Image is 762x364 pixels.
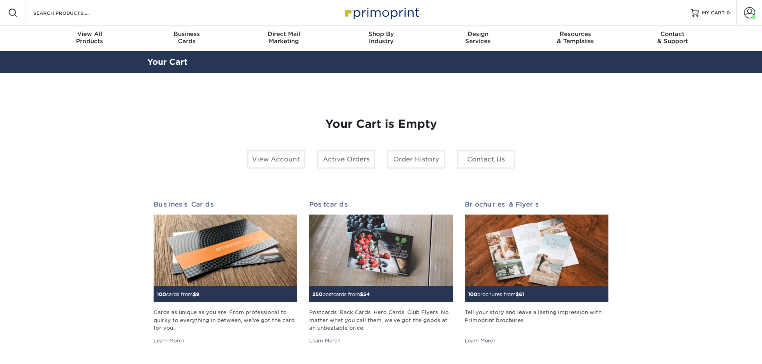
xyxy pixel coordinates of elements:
img: Primoprint [341,4,421,21]
span: $ [193,291,196,297]
input: SEARCH PRODUCTS..... [32,8,110,18]
span: 100 [157,291,166,297]
small: postcards from [312,291,370,297]
div: Cards [138,30,235,45]
span: View All [41,30,138,38]
span: Contact [624,30,721,38]
a: Direct MailMarketing [235,26,332,51]
div: Learn More [309,337,341,344]
span: 0 [726,10,730,16]
div: Learn More [465,337,496,344]
div: & Support [624,30,721,45]
img: Business Cards [154,215,297,286]
span: 250 [312,291,322,297]
img: Postcards [309,215,453,286]
h2: Business Cards [154,201,297,208]
div: Learn More [154,337,185,344]
div: Cards as unique as you are. From professional to quirky to everything in between, we've got the c... [154,308,297,332]
span: 61 [519,291,524,297]
span: Resources [527,30,624,38]
span: Direct Mail [235,30,332,38]
a: DesignServices [430,26,527,51]
span: 100 [468,291,477,297]
div: Postcards. Rack Cards. Hero Cards. Club Flyers. No matter what you call them, we've got the goods... [309,308,453,332]
a: BusinessCards [138,26,235,51]
span: MY CART [702,10,725,16]
a: Brochures & Flyers 100brochures from$61 Tell your story and leave a lasting impression with Primo... [465,201,608,344]
div: Tell your story and leave a lasting impression with Primoprint brochures. [465,308,608,332]
div: Marketing [235,30,332,45]
h2: Postcards [309,201,453,208]
a: Your Cart [147,57,188,67]
span: Design [430,30,527,38]
span: 54 [363,291,370,297]
div: Services [430,30,527,45]
small: cards from [157,291,199,297]
a: Order History [387,150,445,169]
a: Contact Us [457,150,515,169]
h2: Brochures & Flyers [465,201,608,208]
div: Products [41,30,138,45]
a: Business Cards 100cards from$9 Cards as unique as you are. From professional to quirky to everyth... [154,201,297,344]
a: Shop ByIndustry [332,26,430,51]
span: $ [360,291,363,297]
a: Contact& Support [624,26,721,51]
span: 9 [196,291,199,297]
span: $ [516,291,519,297]
div: & Templates [527,30,624,45]
a: View Account [247,150,305,169]
span: Business [138,30,235,38]
span: Shop By [332,30,430,38]
img: Brochures & Flyers [465,215,608,286]
div: Industry [332,30,430,45]
a: Resources& Templates [527,26,624,51]
small: brochures from [468,291,524,297]
a: View AllProducts [41,26,138,51]
h1: Your Cart is Empty [154,117,609,131]
a: Postcards 250postcards from$54 Postcards. Rack Cards. Hero Cards. Club Flyers. No matter what you... [309,201,453,344]
a: Active Orders [317,150,375,169]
